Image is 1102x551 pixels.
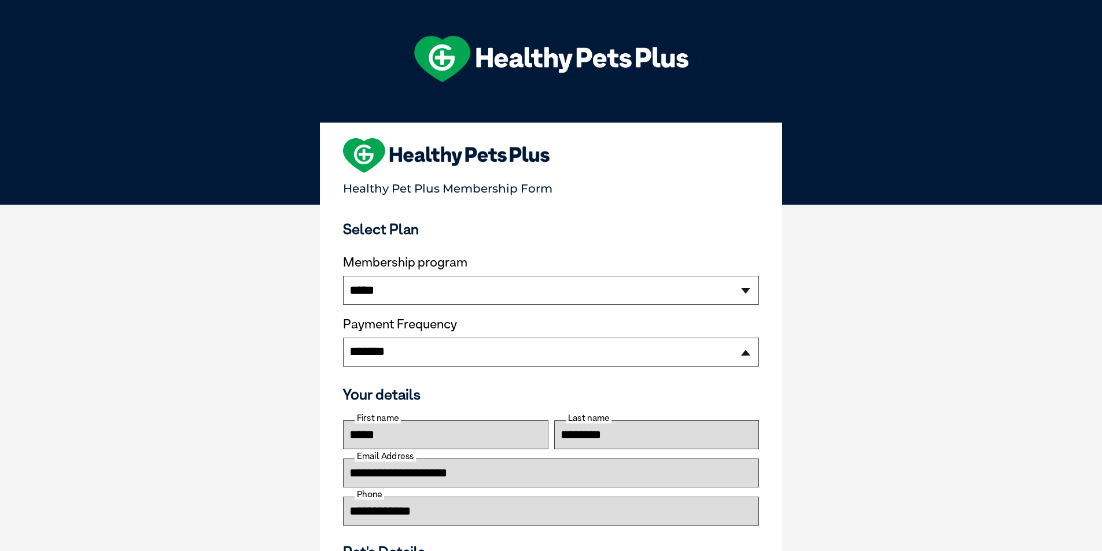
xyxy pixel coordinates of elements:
label: Membership program [343,255,759,270]
h3: Your details [343,386,759,403]
label: Email Address [355,451,416,461]
label: Payment Frequency [343,317,457,332]
label: Last name [566,413,611,423]
p: Healthy Pet Plus Membership Form [343,176,759,195]
img: hpp-logo-landscape-green-white.png [414,36,688,82]
h3: Select Plan [343,220,759,238]
label: Phone [355,489,384,500]
img: heart-shape-hpp-logo-large.png [343,138,550,173]
label: First name [355,413,401,423]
